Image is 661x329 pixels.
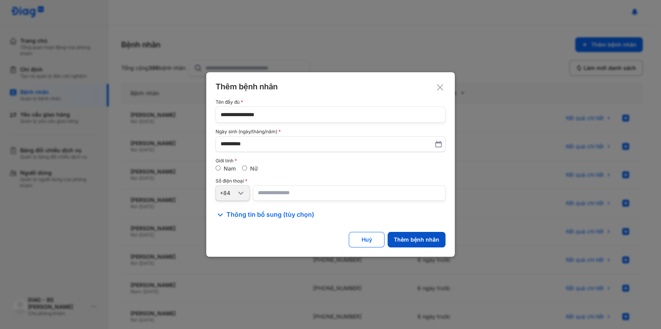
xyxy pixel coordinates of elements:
div: Ngày sinh (ngày/tháng/năm) [216,129,445,134]
button: Thêm bệnh nhân [388,232,445,247]
div: Tên đầy đủ [216,99,445,105]
button: Huỷ [349,232,384,247]
div: Giới tính [216,158,445,164]
div: Thêm bệnh nhân [394,236,439,243]
div: Số điện thoại [216,178,445,184]
div: Thêm bệnh nhân [216,82,445,92]
label: Nam [224,165,236,172]
div: +84 [220,190,236,197]
span: Thông tin bổ sung (tùy chọn) [226,210,314,219]
label: Nữ [250,165,258,172]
